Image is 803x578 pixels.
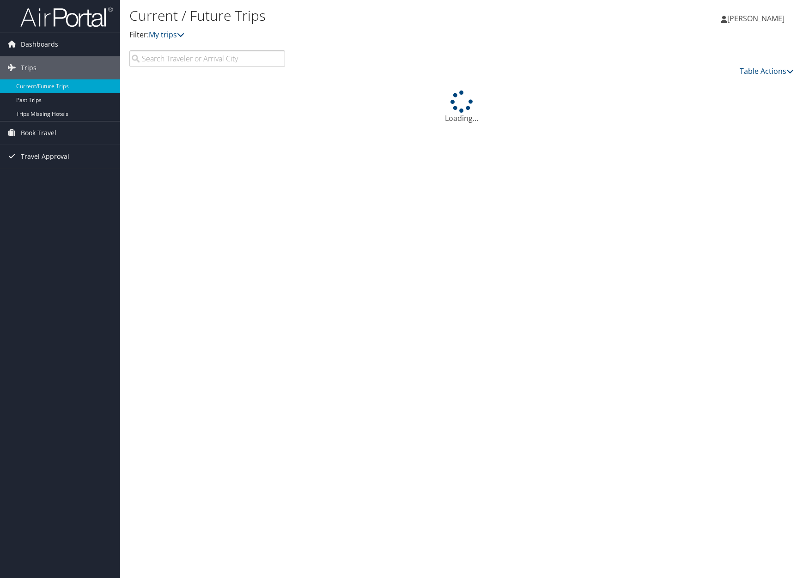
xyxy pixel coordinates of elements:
span: [PERSON_NAME] [727,13,785,24]
input: Search Traveler or Arrival City [129,50,285,67]
span: Dashboards [21,33,58,56]
a: [PERSON_NAME] [721,5,794,32]
a: My trips [149,30,184,40]
span: Book Travel [21,121,56,144]
p: Filter: [129,29,572,41]
div: Loading... [129,90,794,124]
span: Travel Approval [21,145,69,168]
img: airportal-logo.png [20,6,113,28]
a: Table Actions [740,66,794,76]
span: Trips [21,56,36,79]
h1: Current / Future Trips [129,6,572,25]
